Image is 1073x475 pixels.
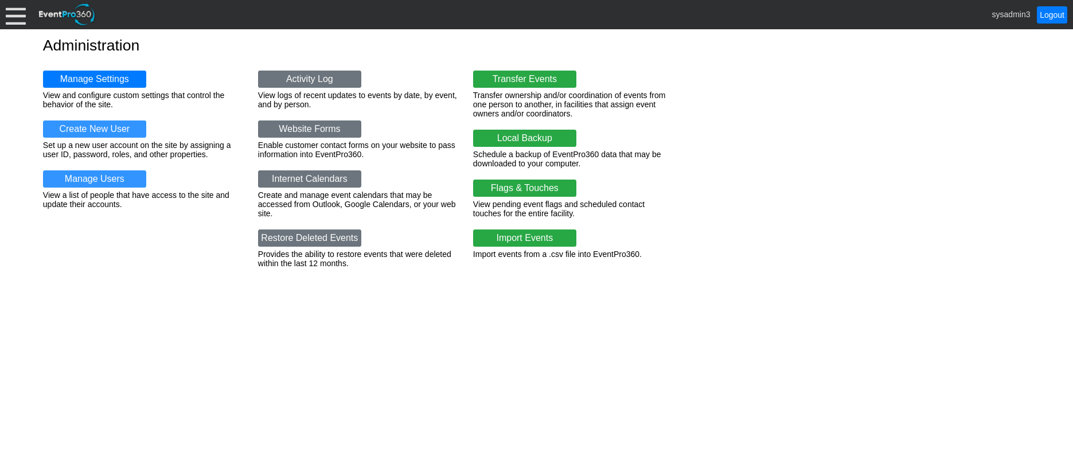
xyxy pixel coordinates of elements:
[473,150,674,168] div: Schedule a backup of EventPro360 data that may be downloaded to your computer.
[258,170,361,188] a: Internet Calendars
[43,91,244,109] div: View and configure custom settings that control the behavior of the site.
[473,130,576,147] a: Local Backup
[992,9,1031,18] span: sysadmin3
[1037,6,1067,24] a: Logout
[6,5,26,25] div: Menu: Click or 'Crtl+M' to toggle menu open/close
[258,229,361,247] a: Restore Deleted Events
[473,229,576,247] a: Import Events
[258,141,459,159] div: Enable customer contact forms on your website to pass information into EventPro360.
[473,200,674,218] div: View pending event flags and scheduled contact touches for the entire facility.
[258,71,361,88] a: Activity Log
[258,190,459,218] div: Create and manage event calendars that may be accessed from Outlook, Google Calendars, or your we...
[473,71,576,88] a: Transfer Events
[473,250,674,259] div: Import events from a .csv file into EventPro360.
[258,250,459,268] div: Provides the ability to restore events that were deleted within the last 12 months.
[258,91,459,109] div: View logs of recent updates to events by date, by event, and by person.
[43,190,244,209] div: View a list of people that have access to the site and update their accounts.
[43,71,146,88] a: Manage Settings
[258,120,361,138] a: Website Forms
[43,38,1030,53] h1: Administration
[43,120,146,138] a: Create New User
[43,141,244,159] div: Set up a new user account on the site by assigning a user ID, password, roles, and other properties.
[43,170,146,188] a: Manage Users
[473,180,576,197] a: Flags & Touches
[37,2,97,28] img: EventPro360
[473,91,674,118] div: Transfer ownership and/or coordination of events from one person to another, in facilities that a...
